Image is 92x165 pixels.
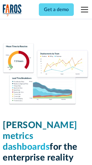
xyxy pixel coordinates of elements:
[77,2,89,17] div: menu
[39,3,74,16] a: Get a demo
[3,43,89,106] img: Dora Metrics Dashboard
[3,4,22,16] a: home
[3,4,22,16] img: Logo of the analytics and reporting company Faros.
[3,120,89,163] h1: for the enterprise reality
[3,121,77,151] span: [PERSON_NAME] metrics dashboards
